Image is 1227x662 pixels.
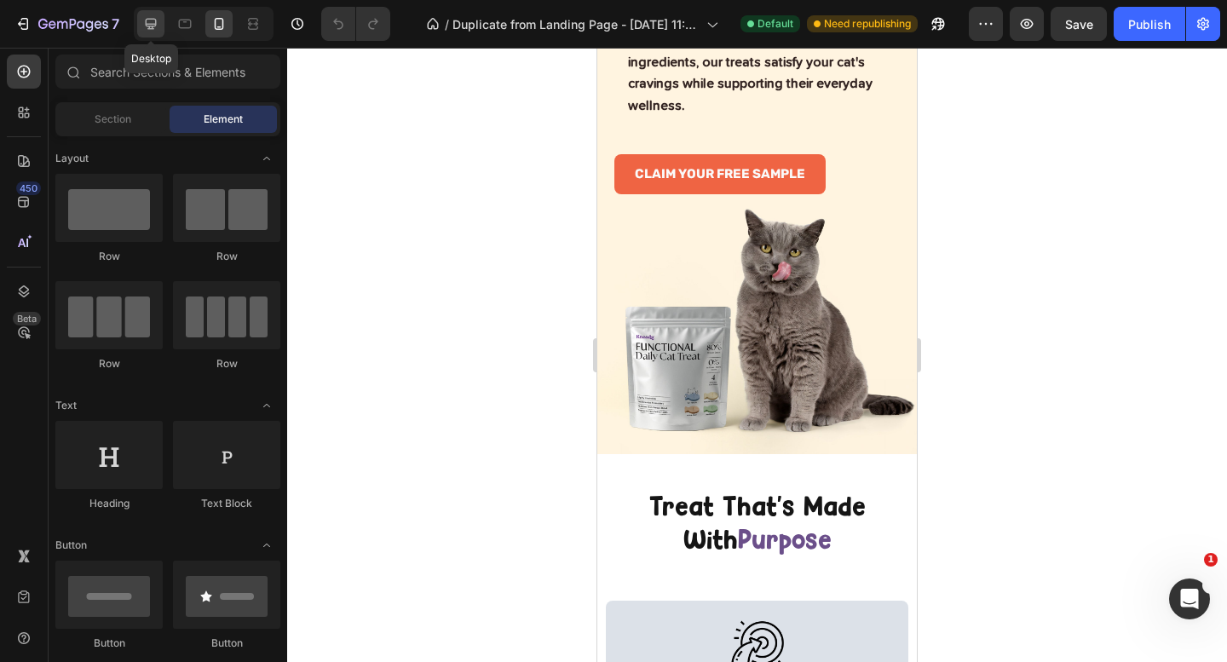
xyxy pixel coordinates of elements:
img: gempages_559427992946737989-5dab7dc7-ef89-46dd-beda-b1c7abd6534e.png [130,568,190,628]
span: Layout [55,151,89,166]
div: Text Block [173,496,280,511]
strong: CLAIM YOUR FREE SAMPLE [37,118,208,134]
div: Button [55,636,163,651]
input: Search Sections & Elements [55,55,280,89]
span: Text [55,398,77,413]
div: Row [173,356,280,371]
div: Publish [1128,15,1171,33]
span: Section [95,112,131,127]
span: Need republishing [824,16,911,32]
div: Row [55,249,163,264]
span: Purpose [141,475,234,509]
iframe: Design area [597,48,917,662]
div: Row [173,249,280,264]
button: 7 [7,7,127,41]
span: Save [1065,17,1093,32]
span: 1 [1204,553,1218,567]
span: / [445,15,449,33]
span: Toggle open [253,392,280,419]
p: 7 [112,14,119,34]
div: Row [55,356,163,371]
span: Toggle open [253,532,280,559]
iframe: Intercom live chat [1169,579,1210,619]
button: Save [1051,7,1107,41]
h2: Treat That's Made With [9,440,311,510]
span: Button [55,538,87,553]
span: Toggle open [253,145,280,172]
div: Beta [13,312,41,325]
div: Undo/Redo [321,7,390,41]
a: CLAIM YOUR FREE SAMPLE [17,106,228,147]
span: Default [758,16,793,32]
div: Heading [55,496,163,511]
span: Element [204,112,243,127]
div: 450 [16,181,41,195]
div: Button [173,636,280,651]
span: Duplicate from Landing Page - [DATE] 11:14:54 [452,15,700,33]
button: Publish [1114,7,1185,41]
